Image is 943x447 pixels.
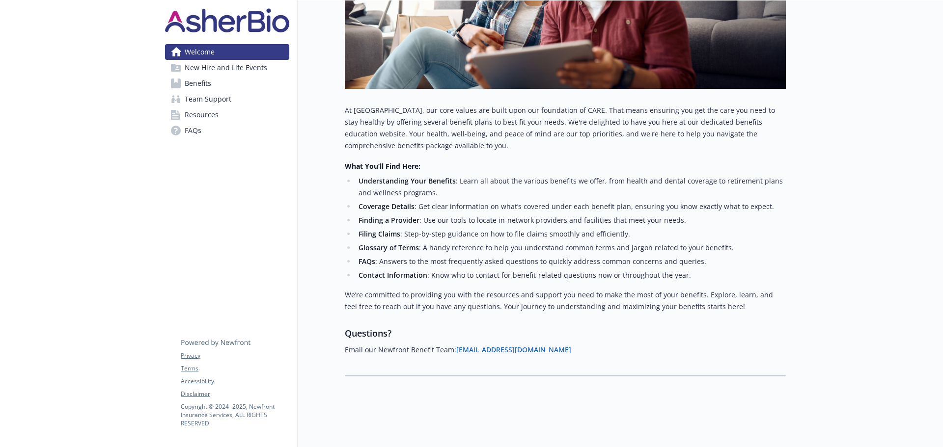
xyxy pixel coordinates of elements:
a: Disclaimer [181,390,289,398]
p: We’re committed to providing you with the resources and support you need to make the most of your... [345,289,786,313]
span: Benefits [185,76,211,91]
p: Email our Newfront Benefit Team: [345,344,786,356]
span: New Hire and Life Events [185,60,267,76]
a: Terms [181,364,289,373]
span: Welcome [185,44,215,60]
a: [EMAIL_ADDRESS][DOMAIN_NAME] [456,345,571,354]
li: : Know who to contact for benefit-related questions now or throughout the year. [356,269,786,281]
li: : Get clear information on what’s covered under each benefit plan, ensuring you know exactly what... [356,201,786,212]
a: Resources [165,107,289,123]
li: : Answers to the most frequently asked questions to quickly address common concerns and queries. [356,256,786,267]
strong: Finding a Provider [359,215,419,225]
li: : Step-by-step guidance on how to file claims smoothly and efficiently. [356,228,786,240]
strong: What You’ll Find Here: [345,161,420,171]
a: Team Support [165,91,289,107]
a: New Hire and Life Events [165,60,289,76]
strong: Coverage Details [359,202,415,211]
a: Privacy [181,351,289,360]
strong: FAQs [359,257,375,266]
p: Copyright © 2024 - 2025 , Newfront Insurance Services, ALL RIGHTS RESERVED [181,402,289,427]
span: Resources [185,107,219,123]
strong: Understanding Your Benefits [359,176,456,185]
strong: Filing Claims [359,229,400,238]
span: FAQs [185,123,201,138]
a: Accessibility [181,377,289,386]
span: Team Support [185,91,231,107]
h3: Questions? [345,326,786,340]
li: : A handy reference to help you understand common terms and jargon related to your benefits. [356,242,786,254]
a: FAQs [165,123,289,138]
strong: Contact Information [359,270,427,280]
a: Welcome [165,44,289,60]
a: Benefits [165,76,289,91]
strong: Glossary of Terms [359,243,419,252]
li: : Use our tools to locate in-network providers and facilities that meet your needs. [356,214,786,226]
li: : Learn all about the various benefits we offer, from health and dental coverage to retirement pl... [356,175,786,199]
p: At [GEOGRAPHIC_DATA], our core values are built upon our foundation of CARE. That means ensuring ... [345,105,786,152]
